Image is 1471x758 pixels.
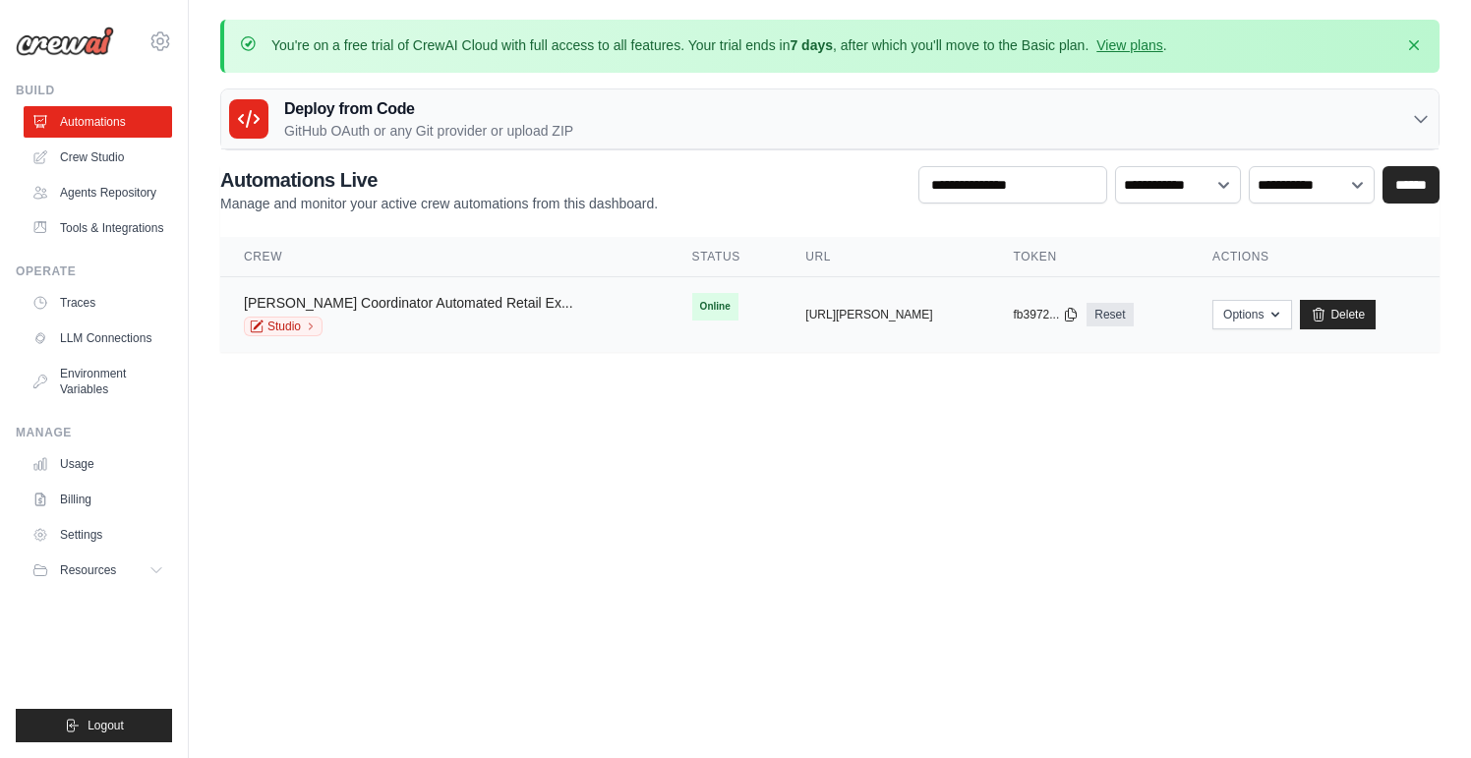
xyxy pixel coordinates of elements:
button: [URL][PERSON_NAME] [805,307,932,322]
h3: Deploy from Code [284,97,573,121]
span: Logout [88,718,124,733]
a: Billing [24,484,172,515]
a: Crew Studio [24,142,172,173]
p: GitHub OAuth or any Git provider or upload ZIP [284,121,573,141]
strong: 7 days [790,37,833,53]
span: Online [692,293,738,321]
a: Reset [1087,303,1133,326]
a: Automations [24,106,172,138]
img: Logo [16,27,114,56]
div: Operate [16,263,172,279]
a: Tools & Integrations [24,212,172,244]
h2: Automations Live [220,166,658,194]
div: Manage [16,425,172,440]
th: Crew [220,237,669,277]
button: fb3972... [1014,307,1080,322]
button: Resources [24,554,172,586]
th: Actions [1189,237,1440,277]
div: Build [16,83,172,98]
th: Status [669,237,783,277]
span: Resources [60,562,116,578]
th: Token [990,237,1190,277]
a: LLM Connections [24,322,172,354]
a: Settings [24,519,172,551]
a: [PERSON_NAME] Coordinator Automated Retail Ex... [244,295,573,311]
a: Agents Repository [24,177,172,208]
button: Logout [16,709,172,742]
a: Studio [244,317,323,336]
a: Usage [24,448,172,480]
a: Traces [24,287,172,319]
a: Environment Variables [24,358,172,405]
p: You're on a free trial of CrewAI Cloud with full access to all features. Your trial ends in , aft... [271,35,1167,55]
a: View plans [1096,37,1162,53]
button: Options [1212,300,1292,329]
a: Delete [1300,300,1376,329]
th: URL [782,237,989,277]
p: Manage and monitor your active crew automations from this dashboard. [220,194,658,213]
